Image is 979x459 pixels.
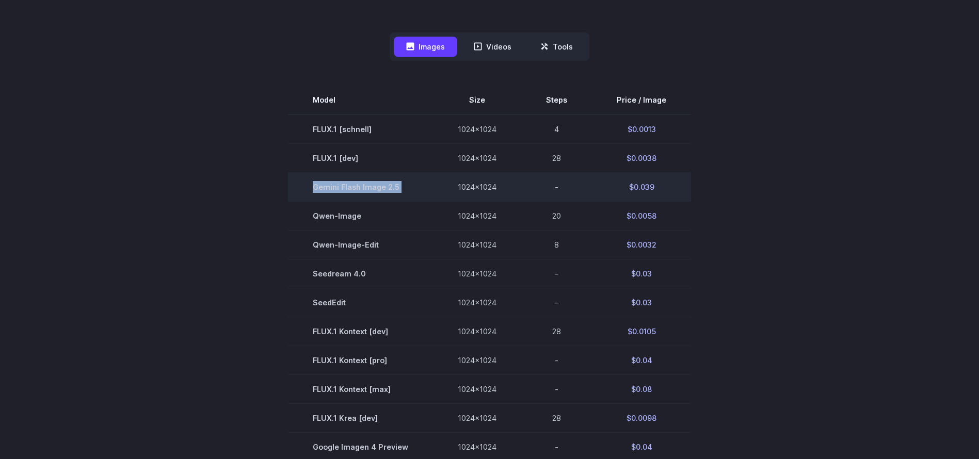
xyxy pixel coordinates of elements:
[288,346,433,374] td: FLUX.1 Kontext [pro]
[521,172,592,201] td: -
[433,346,521,374] td: 1024x1024
[288,375,433,404] td: FLUX.1 Kontext [max]
[394,37,457,57] button: Images
[433,230,521,259] td: 1024x1024
[521,86,592,114] th: Steps
[288,86,433,114] th: Model
[592,346,691,374] td: $0.04
[288,201,433,230] td: Qwen-Image
[521,404,592,433] td: 28
[288,404,433,433] td: FLUX.1 Krea [dev]
[521,114,592,144] td: 4
[433,317,521,346] td: 1024x1024
[528,37,585,57] button: Tools
[433,259,521,288] td: 1024x1024
[521,201,592,230] td: 20
[592,375,691,404] td: $0.08
[592,288,691,317] td: $0.03
[288,259,433,288] td: Seedream 4.0
[592,201,691,230] td: $0.0058
[433,201,521,230] td: 1024x1024
[592,86,691,114] th: Price / Image
[521,346,592,374] td: -
[521,288,592,317] td: -
[521,375,592,404] td: -
[288,317,433,346] td: FLUX.1 Kontext [dev]
[433,288,521,317] td: 1024x1024
[521,317,592,346] td: 28
[592,143,691,172] td: $0.0038
[592,230,691,259] td: $0.0032
[433,172,521,201] td: 1024x1024
[521,230,592,259] td: 8
[521,143,592,172] td: 28
[288,288,433,317] td: SeedEdit
[592,259,691,288] td: $0.03
[592,404,691,433] td: $0.0098
[433,375,521,404] td: 1024x1024
[461,37,524,57] button: Videos
[288,230,433,259] td: Qwen-Image-Edit
[288,114,433,144] td: FLUX.1 [schnell]
[433,114,521,144] td: 1024x1024
[521,259,592,288] td: -
[433,404,521,433] td: 1024x1024
[592,114,691,144] td: $0.0013
[433,143,521,172] td: 1024x1024
[592,317,691,346] td: $0.0105
[433,86,521,114] th: Size
[592,172,691,201] td: $0.039
[288,143,433,172] td: FLUX.1 [dev]
[313,181,408,193] span: Gemini Flash Image 2.5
